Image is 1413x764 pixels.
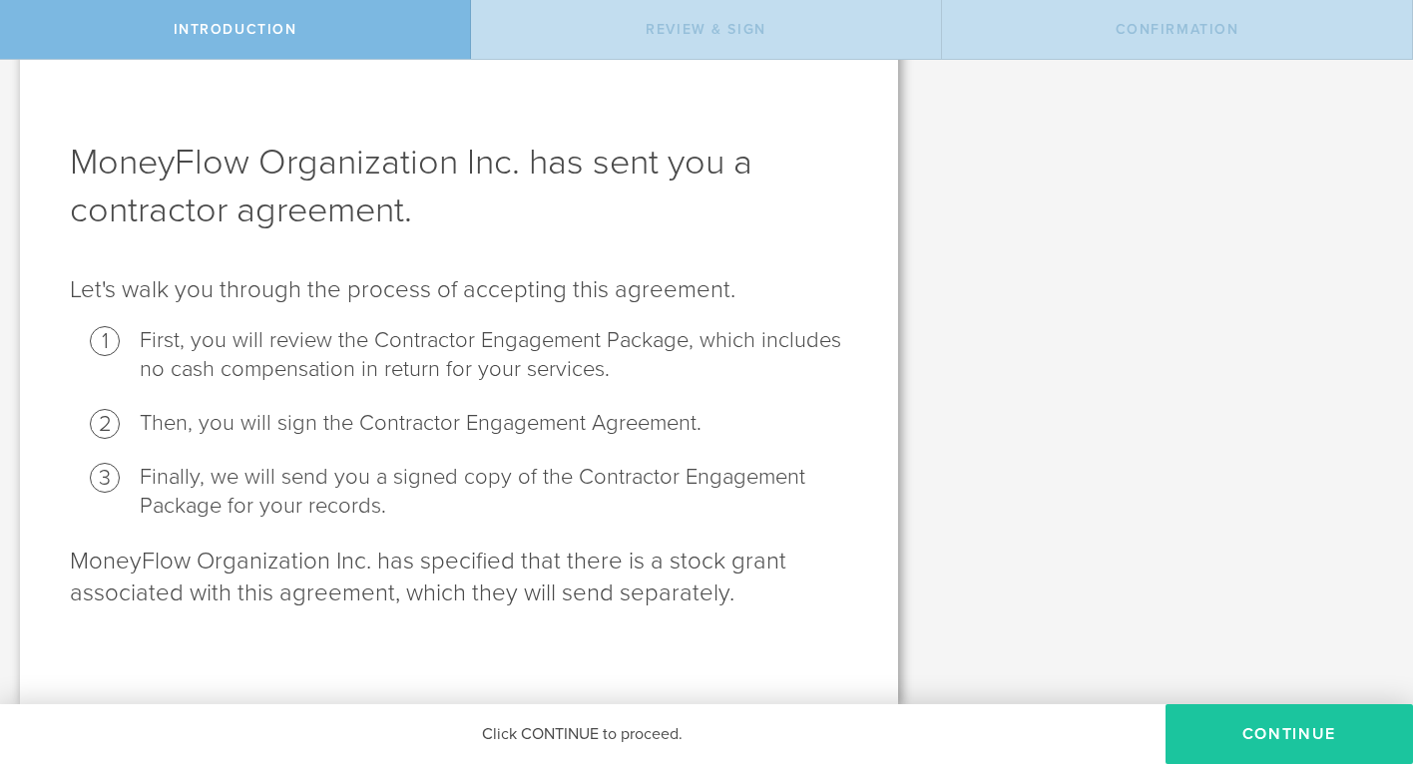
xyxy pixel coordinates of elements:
[1116,21,1239,38] span: Confirmation
[140,326,848,384] li: First, you will review the Contractor Engagement Package, which includes no cash compensation in ...
[174,21,297,38] span: Introduction
[140,409,848,438] li: Then, you will sign the Contractor Engagement Agreement.
[1313,608,1413,704] iframe: Chat Widget
[70,274,848,306] p: Let's walk you through the process of accepting this agreement.
[1166,704,1413,764] button: Continue
[140,463,848,521] li: Finally, we will send you a signed copy of the Contractor Engagement Package for your records.
[70,546,848,609] p: MoneyFlow Organization Inc. has specified that there is a stock grant associated with this agreem...
[646,21,766,38] span: Review & sign
[70,139,848,234] h1: MoneyFlow Organization Inc. has sent you a contractor agreement.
